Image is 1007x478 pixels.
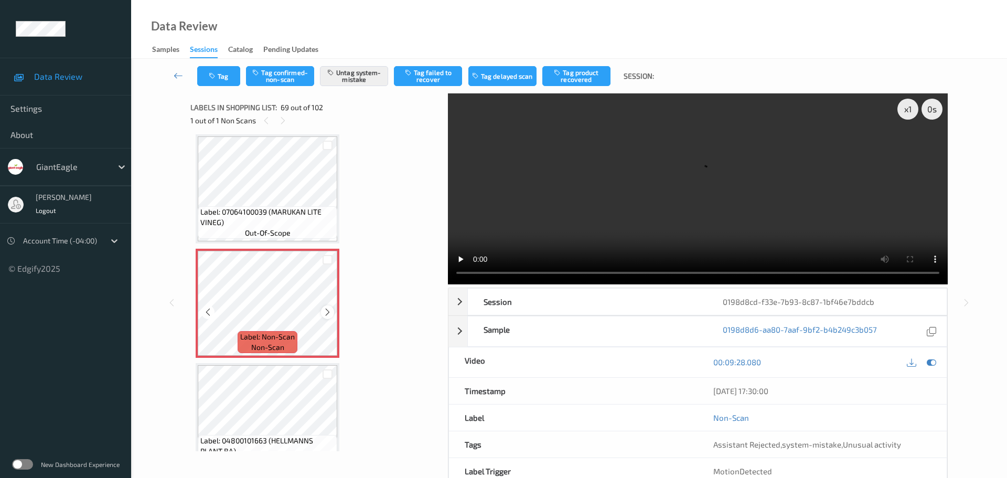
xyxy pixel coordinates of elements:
span: Label: 04800101663 (HELLMANNS PLANT BA) [200,435,335,456]
button: Tag confirmed-non-scan [246,66,314,86]
div: [DATE] 17:30:00 [713,386,931,396]
div: Sessions [190,44,218,58]
div: Catalog [228,44,253,57]
span: Labels in shopping list: [190,102,277,113]
div: Video [449,347,698,377]
a: Pending Updates [263,43,329,57]
div: Timestamp [449,378,698,404]
a: Catalog [228,43,263,57]
div: Session0198d8cd-f33e-7b93-8c87-1bf46e7bddcb [448,288,947,315]
div: Tags [449,431,698,458]
button: Untag system-mistake [320,66,388,86]
div: Samples [152,44,179,57]
a: Sessions [190,43,228,58]
button: Tag [197,66,240,86]
span: Label: 07064100039 (MARUKAN LITE VINEG) [200,207,335,228]
span: Assistant Rejected [713,440,780,449]
div: 0 s [922,99,942,120]
a: 0198d8d6-aa80-7aaf-9bf2-b4b249c3b057 [723,324,877,338]
div: Session [468,289,708,315]
button: Tag product recovered [542,66,610,86]
span: out-of-scope [245,228,291,238]
div: Sample0198d8d6-aa80-7aaf-9bf2-b4b249c3b057 [448,316,947,347]
span: 69 out of 102 [281,102,323,113]
div: x 1 [897,99,918,120]
a: Samples [152,43,190,57]
button: Tag delayed scan [468,66,537,86]
span: Unusual activity [843,440,901,449]
span: Label: Non-Scan [240,332,295,342]
div: Label [449,405,698,431]
div: 1 out of 1 Non Scans [190,114,441,127]
span: , , [713,440,901,449]
div: Pending Updates [263,44,318,57]
div: Sample [468,316,708,346]
div: 0198d8cd-f33e-7b93-8c87-1bf46e7bddcb [707,289,947,315]
span: Session: [624,71,654,81]
a: Non-Scan [713,412,749,423]
a: 00:09:28.080 [713,357,761,367]
span: system-mistake [782,440,841,449]
span: non-scan [251,342,284,353]
button: Tag failed to recover [394,66,462,86]
div: Data Review [151,21,217,31]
